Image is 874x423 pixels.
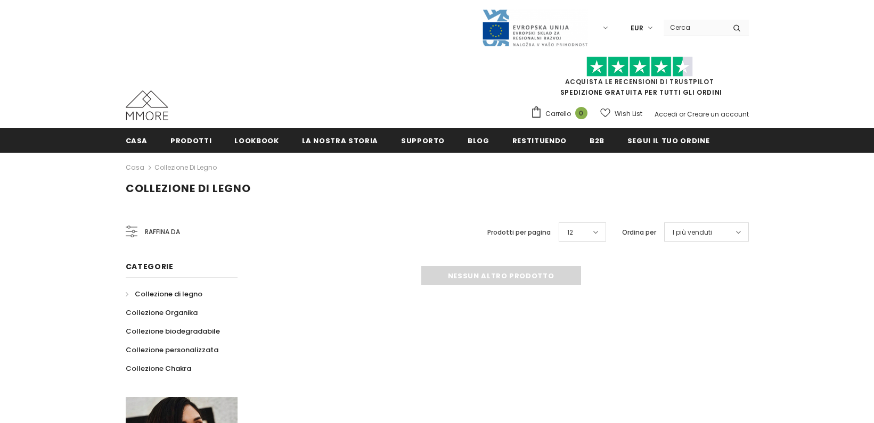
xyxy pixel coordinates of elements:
[468,136,489,146] span: Blog
[586,56,693,77] img: Fidati di Pilot Stars
[631,23,643,34] span: EUR
[487,227,551,238] label: Prodotti per pagina
[512,136,567,146] span: Restituendo
[401,136,445,146] span: supporto
[126,261,174,272] span: Categorie
[512,128,567,152] a: Restituendo
[468,128,489,152] a: Blog
[126,161,144,174] a: Casa
[154,163,217,172] a: Collezione di legno
[481,9,588,47] img: Javni Razpis
[126,136,148,146] span: Casa
[126,285,202,303] a: Collezione di legno
[234,128,279,152] a: Lookbook
[126,326,220,336] span: Collezione biodegradabile
[530,61,749,97] span: SPEDIZIONE GRATUITA PER TUTTI GLI ORDINI
[600,104,642,123] a: Wish List
[590,128,605,152] a: B2B
[234,136,279,146] span: Lookbook
[126,345,218,355] span: Collezione personalizzata
[126,322,220,341] a: Collezione biodegradabile
[302,136,378,146] span: La nostra storia
[655,110,677,119] a: Accedi
[590,136,605,146] span: B2B
[401,128,445,152] a: supporto
[687,110,749,119] a: Creare un account
[145,226,180,238] span: Raffina da
[622,227,656,238] label: Ordina per
[126,359,191,378] a: Collezione Chakra
[627,128,709,152] a: Segui il tuo ordine
[530,106,593,122] a: Carrello 0
[575,107,587,119] span: 0
[545,109,571,119] span: Carrello
[627,136,709,146] span: Segui il tuo ordine
[673,227,712,238] span: I più venduti
[679,110,685,119] span: or
[126,303,198,322] a: Collezione Organika
[567,227,573,238] span: 12
[170,136,211,146] span: Prodotti
[481,23,588,32] a: Javni Razpis
[135,289,202,299] span: Collezione di legno
[664,20,725,35] input: Search Site
[126,90,168,120] img: Casi MMORE
[126,341,218,359] a: Collezione personalizzata
[126,128,148,152] a: Casa
[565,77,714,86] a: Acquista le recensioni di TrustPilot
[126,308,198,318] span: Collezione Organika
[302,128,378,152] a: La nostra storia
[170,128,211,152] a: Prodotti
[615,109,642,119] span: Wish List
[126,363,191,374] span: Collezione Chakra
[126,181,251,196] span: Collezione di legno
